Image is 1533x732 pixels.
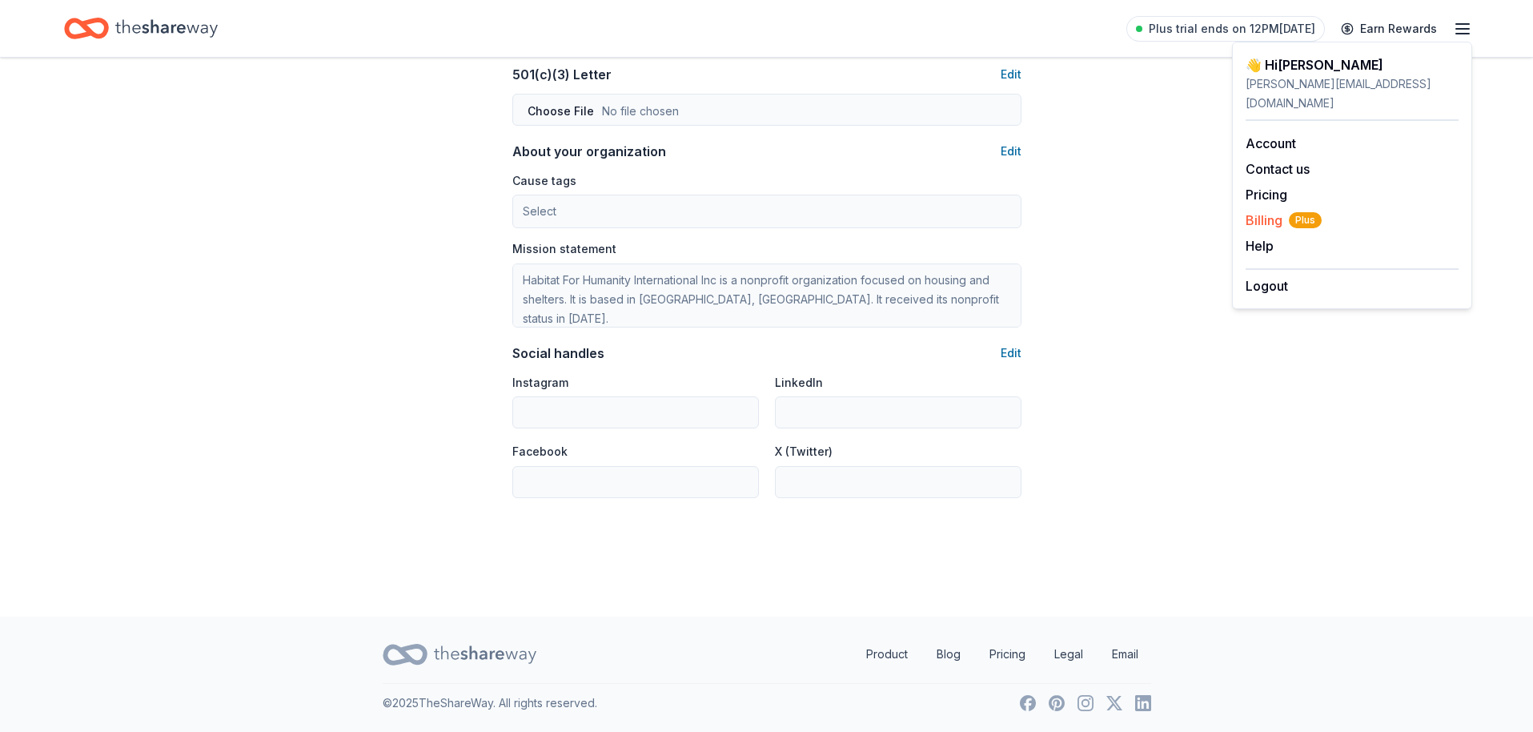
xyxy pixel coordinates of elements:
[512,195,1021,228] button: Select
[1246,187,1287,203] a: Pricing
[977,638,1038,670] a: Pricing
[523,202,556,221] span: Select
[1246,55,1459,74] div: 👋 Hi [PERSON_NAME]
[512,375,568,391] label: Instagram
[1246,74,1459,113] div: [PERSON_NAME][EMAIL_ADDRESS][DOMAIN_NAME]
[1289,212,1322,228] span: Plus
[1246,211,1322,230] span: Billing
[1246,276,1288,296] button: Logout
[1246,211,1322,230] button: BillingPlus
[1246,135,1296,151] a: Account
[775,375,823,391] label: LinkedIn
[512,173,576,189] label: Cause tags
[1099,638,1151,670] a: Email
[512,241,616,257] label: Mission statement
[853,638,921,670] a: Product
[853,638,1151,670] nav: quick links
[1041,638,1096,670] a: Legal
[1246,159,1310,179] button: Contact us
[775,444,833,460] label: X (Twitter)
[64,10,218,47] a: Home
[1001,344,1021,363] button: Edit
[512,142,666,161] div: About your organization
[383,694,597,713] p: © 2025 TheShareWay. All rights reserved.
[1331,14,1447,43] a: Earn Rewards
[1246,236,1274,255] button: Help
[1149,19,1315,38] span: Plus trial ends on 12PM[DATE]
[1126,16,1325,42] a: Plus trial ends on 12PM[DATE]
[1001,65,1021,84] button: Edit
[512,444,568,460] label: Facebook
[512,263,1021,328] textarea: Habitat For Humanity International Inc is a nonprofit organization focused on housing and shelter...
[924,638,973,670] a: Blog
[512,344,604,363] div: Social handles
[1001,142,1021,161] button: Edit
[512,65,612,84] div: 501(c)(3) Letter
